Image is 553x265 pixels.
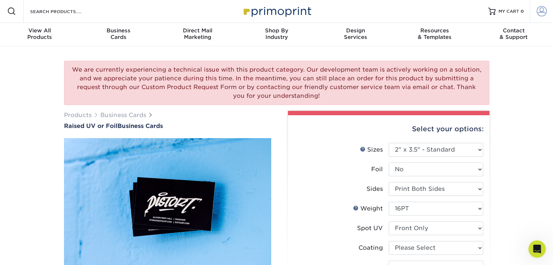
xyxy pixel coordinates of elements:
div: Close [128,3,141,16]
div: Marketing [158,27,237,40]
div: Weight [353,204,383,213]
input: SEARCH PRODUCTS..... [29,7,100,16]
img: Primoprint [240,3,313,19]
button: Send a message… [123,206,135,218]
a: DesignServices [316,23,395,46]
div: Cards [79,27,158,40]
div: Services [316,27,395,40]
span: MY CART [498,8,519,15]
span: Direct Mail [158,27,237,34]
a: Business Cards [100,112,146,119]
a: BusinessCards [79,23,158,46]
a: Raised UV or FoilBusiness Cards [64,123,271,129]
p: Back [DATE] [61,9,91,16]
button: Emoji picker [111,209,117,215]
h1: Business Cards [64,123,271,129]
div: Coating [358,244,383,252]
div: Sizes [360,145,383,154]
a: Products [64,112,92,119]
iframe: Intercom live chat [528,240,546,258]
input: Your email [12,169,133,188]
span: Shop By [237,27,316,34]
a: Contact& Support [474,23,553,46]
div: & Templates [395,27,474,40]
a: Shop ByIndustry [237,23,316,46]
iframe: Google Customer Reviews [2,243,62,262]
div: Industry [237,27,316,40]
span: Raised UV or Foil [64,123,117,129]
a: Direct MailMarketing [158,23,237,46]
textarea: Message… [8,188,138,201]
button: Home [114,3,128,17]
a: Resources& Templates [395,23,474,46]
span: 0 [521,9,524,14]
span: Design [316,27,395,34]
div: & Support [474,27,553,40]
span: Business [79,27,158,34]
div: Foil [371,165,383,174]
span: Contact [474,27,553,34]
h1: Primoprint [56,4,87,9]
div: We are currently experiencing a technical issue with this product category. Our development team ... [64,61,489,105]
span: Resources [395,27,474,34]
div: Spot UV [357,224,383,233]
div: Select your options: [294,115,484,143]
div: Sides [366,185,383,193]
